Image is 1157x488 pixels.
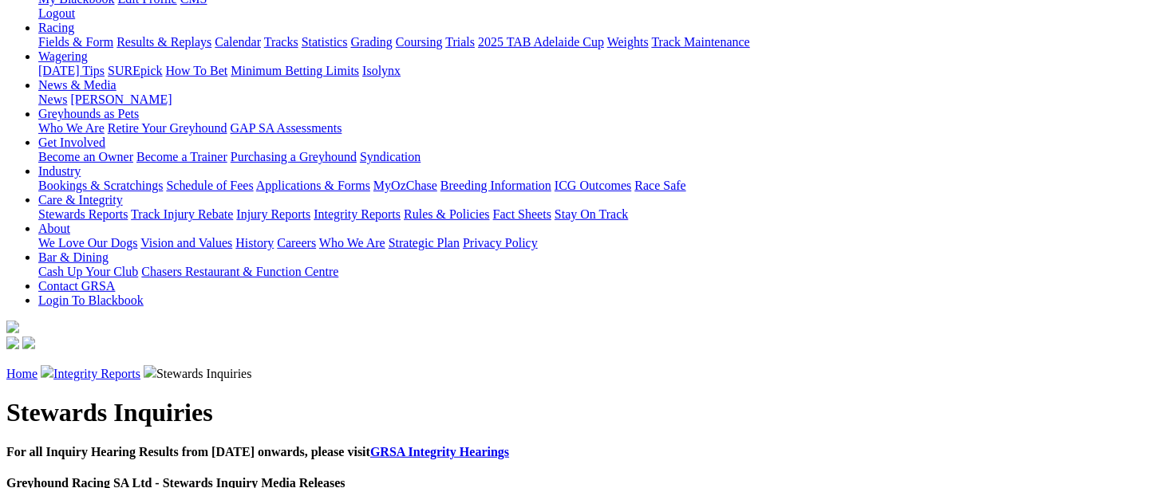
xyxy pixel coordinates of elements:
a: Chasers Restaurant & Function Centre [141,265,338,278]
p: Stewards Inquiries [6,365,1151,381]
b: For all Inquiry Hearing Results from [DATE] onwards, please visit [6,445,509,458]
div: Greyhounds as Pets [38,121,1151,136]
div: Bar & Dining [38,265,1151,279]
a: Greyhounds as Pets [38,107,139,120]
a: Track Injury Rebate [131,207,233,221]
a: Who We Are [319,236,385,250]
img: chevron-right.svg [41,365,53,378]
div: Care & Integrity [38,207,1151,222]
a: [PERSON_NAME] [70,92,172,106]
a: Tracks [264,35,298,49]
a: MyOzChase [373,179,437,192]
div: Industry [38,179,1151,193]
a: Care & Integrity [38,193,123,207]
a: GAP SA Assessments [231,121,342,135]
a: Weights [607,35,649,49]
a: Bar & Dining [38,250,109,264]
a: Logout [38,6,75,20]
a: Statistics [302,35,348,49]
div: News & Media [38,92,1151,107]
a: Grading [351,35,393,49]
a: Wagering [38,49,88,63]
img: twitter.svg [22,336,35,349]
a: SUREpick [108,64,162,77]
a: Injury Reports [236,207,310,221]
a: Schedule of Fees [166,179,253,192]
a: Trials [445,35,475,49]
img: facebook.svg [6,336,19,349]
a: History [235,236,274,250]
a: Who We Are [38,121,105,135]
a: Login To Blackbook [38,293,144,307]
a: About [38,222,70,235]
a: Minimum Betting Limits [231,64,359,77]
a: ICG Outcomes [555,179,631,192]
a: Calendar [215,35,261,49]
img: logo-grsa-white.png [6,321,19,333]
a: Racing [38,21,74,34]
a: Get Involved [38,136,105,149]
a: Breeding Information [440,179,551,192]
div: Racing [38,35,1151,49]
a: We Love Our Dogs [38,236,137,250]
img: chevron-right.svg [144,365,156,378]
a: Become an Owner [38,150,133,163]
a: Stewards Reports [38,207,128,221]
a: 2025 TAB Adelaide Cup [478,35,604,49]
a: GRSA Integrity Hearings [370,445,509,458]
div: Wagering [38,64,1151,78]
div: About [38,236,1151,250]
a: How To Bet [166,64,228,77]
a: Retire Your Greyhound [108,121,227,135]
a: Syndication [360,150,421,163]
a: Home [6,367,38,380]
a: Coursing [396,35,443,49]
a: Track Maintenance [652,35,750,49]
a: Race Safe [634,179,685,192]
a: [DATE] Tips [38,64,105,77]
a: Fact Sheets [493,207,551,221]
a: Careers [277,236,316,250]
a: Purchasing a Greyhound [231,150,357,163]
div: Get Involved [38,150,1151,164]
a: News [38,92,67,106]
a: Integrity Reports [314,207,401,221]
a: Vision and Values [140,236,232,250]
a: News & Media [38,78,116,92]
a: Cash Up Your Club [38,265,138,278]
a: Applications & Forms [256,179,370,192]
a: Isolynx [362,64,401,77]
a: Contact GRSA [38,279,115,293]
a: Become a Trainer [136,150,227,163]
a: Integrity Reports [53,367,140,380]
a: Results & Replays [116,35,211,49]
a: Fields & Form [38,35,113,49]
a: Strategic Plan [389,236,460,250]
a: Rules & Policies [404,207,490,221]
a: Bookings & Scratchings [38,179,163,192]
a: Privacy Policy [463,236,538,250]
a: Industry [38,164,81,178]
h1: Stewards Inquiries [6,398,1151,427]
a: Stay On Track [555,207,628,221]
